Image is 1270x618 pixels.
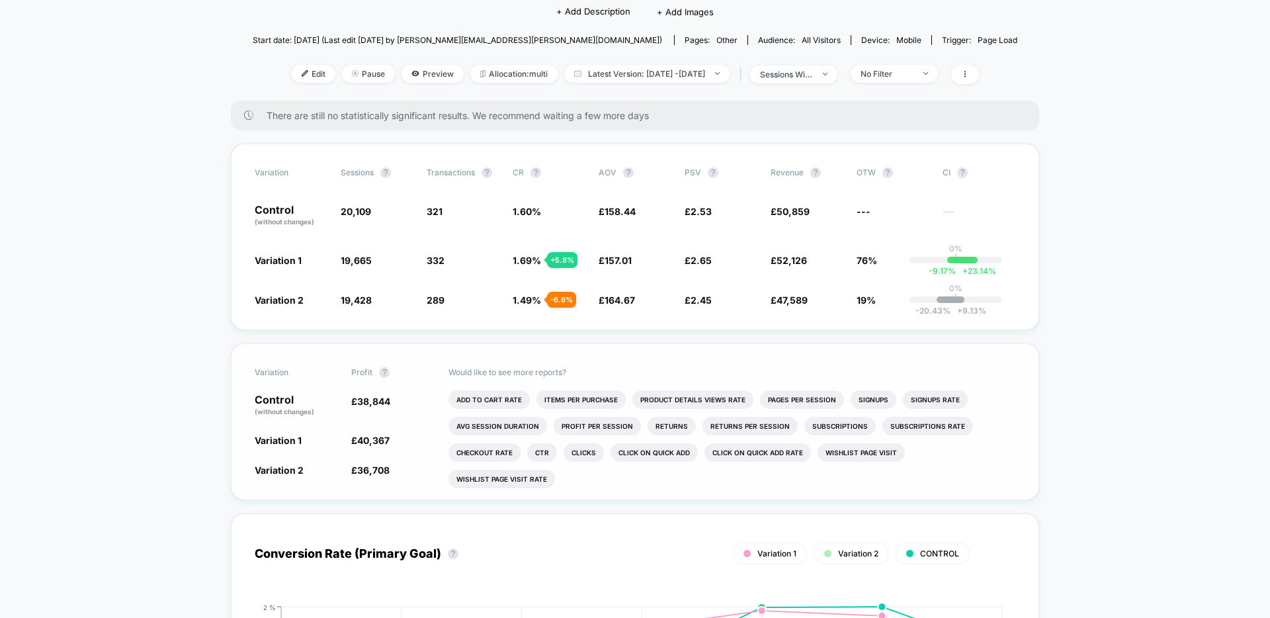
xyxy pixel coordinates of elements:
[599,167,616,177] span: AOV
[564,443,604,462] li: Clicks
[448,417,547,435] li: Avg Session Duration
[536,390,626,409] li: Items Per Purchase
[599,206,636,217] span: £
[704,443,811,462] li: Click On Quick Add Rate
[648,417,696,435] li: Returns
[341,206,371,217] span: 20,109
[685,206,712,217] span: £
[427,167,475,177] span: Transactions
[810,167,821,178] button: ?
[342,65,395,83] span: Pause
[427,294,444,306] span: 289
[804,417,876,435] li: Subscriptions
[599,294,635,306] span: £
[357,396,390,407] span: 38,844
[341,294,372,306] span: 19,428
[351,464,390,476] span: £
[957,167,968,178] button: ?
[380,167,391,178] button: ?
[480,70,486,77] img: rebalance
[255,408,314,416] span: (without changes)
[554,417,641,435] li: Profit Per Session
[771,294,808,306] span: £
[857,294,876,306] span: 19%
[357,464,390,476] span: 36,708
[949,283,962,293] p: 0%
[448,390,530,409] li: Add To Cart Rate
[402,65,464,83] span: Preview
[657,7,714,17] span: + Add Images
[564,65,730,83] span: Latest Version: [DATE] - [DATE]
[263,603,276,611] tspan: 2 %
[292,65,335,83] span: Edit
[818,443,905,462] li: Wishlist Page Visit
[957,306,962,316] span: +
[962,266,968,276] span: +
[255,367,327,378] span: Variation
[255,218,314,226] span: (without changes)
[956,266,996,276] span: 23.14 %
[861,69,913,79] div: No Filter
[716,35,738,45] span: other
[513,255,541,266] span: 1.69 %
[351,435,390,446] span: £
[605,206,636,217] span: 158.44
[357,435,390,446] span: 40,367
[954,293,957,303] p: |
[605,294,635,306] span: 164.67
[267,110,1013,121] span: There are still no statistically significant results. We recommend waiting a few more days
[943,208,1015,227] span: ---
[757,549,796,558] span: Variation 1
[882,417,973,435] li: Subscriptions Rate
[632,390,753,409] li: Product Details Views Rate
[685,255,712,266] span: £
[777,255,807,266] span: 52,126
[760,69,813,79] div: sessions with impression
[623,167,634,178] button: ?
[530,167,541,178] button: ?
[857,206,870,217] span: ---
[838,549,878,558] span: Variation 2
[758,35,841,45] div: Audience:
[351,396,390,407] span: £
[427,206,443,217] span: 321
[255,464,304,476] span: Variation 2
[896,35,921,45] span: mobile
[255,255,302,266] span: Variation 1
[685,35,738,45] div: Pages:
[903,390,968,409] li: Signups Rate
[448,470,555,488] li: Wishlist Page Visit Rate
[574,70,581,77] img: calendar
[777,206,810,217] span: 50,859
[379,367,390,378] button: ?
[527,443,557,462] li: Ctr
[302,70,308,77] img: edit
[915,306,951,316] span: -20.43 %
[427,255,444,266] span: 332
[954,253,957,263] p: |
[851,390,896,409] li: Signups
[448,367,1016,377] p: Would like to see more reports?
[547,292,576,308] div: - 6.8 %
[949,243,962,253] p: 0%
[255,294,304,306] span: Variation 2
[611,443,698,462] li: Click On Quick Add
[513,294,541,306] span: 1.49 %
[351,367,372,377] span: Profit
[685,294,712,306] span: £
[556,5,630,19] span: + Add Description
[857,255,877,266] span: 76%
[255,167,327,178] span: Variation
[978,35,1017,45] span: Page Load
[771,206,810,217] span: £
[255,204,327,227] p: Control
[470,65,558,83] span: Allocation: multi
[923,72,928,75] img: end
[547,252,577,268] div: + 5.8 %
[513,167,524,177] span: CR
[482,167,492,178] button: ?
[341,255,372,266] span: 19,665
[771,255,807,266] span: £
[823,73,827,75] img: end
[685,167,701,177] span: PSV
